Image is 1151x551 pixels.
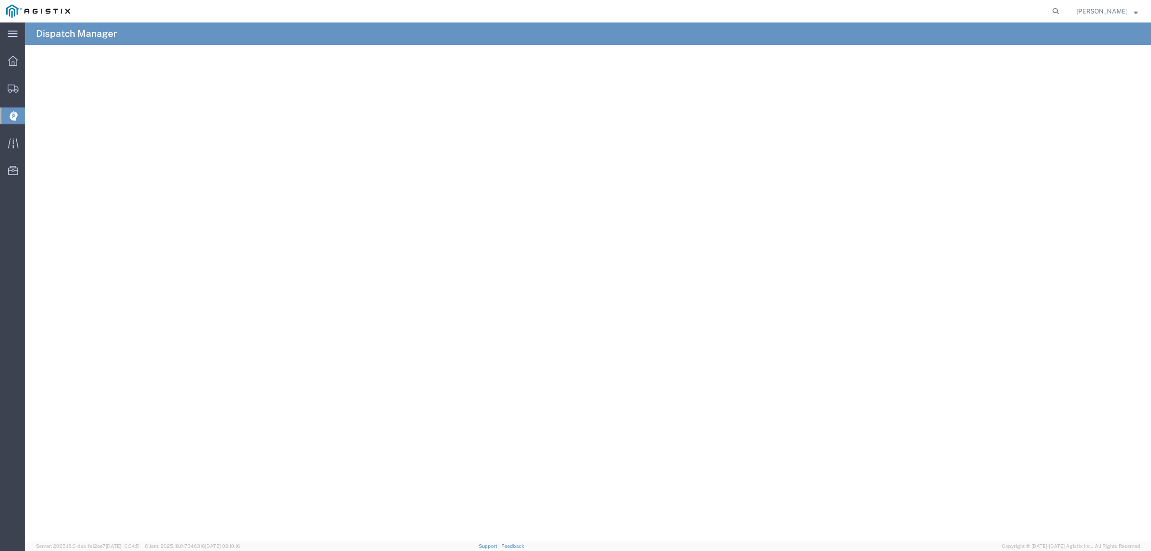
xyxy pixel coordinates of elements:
a: Feedback [501,543,524,549]
a: Support [479,543,501,549]
span: Server: 2025.18.0-daa1fe12ee7 [36,543,141,549]
img: logo [6,4,70,18]
button: [PERSON_NAME] [1076,6,1138,17]
span: Client: 2025.18.0-7346316 [145,543,240,549]
span: [DATE] 10:04:51 [106,543,141,549]
span: [DATE] 08:10:16 [205,543,240,549]
span: Copyright © [DATE]-[DATE] Agistix Inc., All Rights Reserved [1002,542,1140,550]
span: Lorretta Ayala [1076,6,1128,16]
h4: Dispatch Manager [36,22,117,45]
